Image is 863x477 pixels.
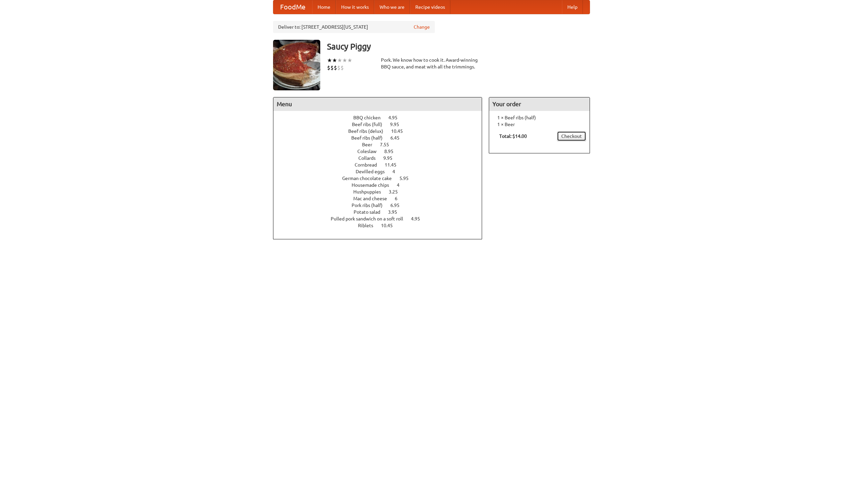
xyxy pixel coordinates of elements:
span: 5.95 [399,176,415,181]
span: Hushpuppies [353,189,388,195]
a: Change [414,24,430,30]
span: Beer [362,142,379,147]
span: 4 [397,182,406,188]
a: Beer 7.55 [362,142,401,147]
span: 4 [392,169,402,174]
a: Hushpuppies 3.25 [353,189,410,195]
div: Pork. We know how to cook it. Award-winning BBQ sauce, and meat with all the trimmings. [381,57,482,70]
a: Recipe videos [410,0,450,14]
span: 7.55 [380,142,396,147]
a: FoodMe [273,0,312,14]
span: 6.45 [390,135,406,141]
li: 1 × Beef ribs (half) [493,114,586,121]
a: Beef ribs (delux) 10.45 [348,128,415,134]
a: BBQ chicken 4.95 [353,115,410,120]
a: Housemade chips 4 [352,182,412,188]
span: 11.45 [385,162,403,168]
a: Collards 9.95 [358,155,405,161]
a: Coleslaw 8.95 [357,149,406,154]
span: German chocolate cake [342,176,398,181]
a: Pork ribs (half) 6.95 [352,203,412,208]
span: Beef ribs (delux) [348,128,390,134]
li: 1 × Beer [493,121,586,128]
span: Coleslaw [357,149,383,154]
span: Devilled eggs [356,169,391,174]
li: $ [330,64,334,71]
a: Who we are [374,0,410,14]
b: Total: $14.00 [499,133,527,139]
span: Potato salad [354,209,387,215]
span: Beef ribs (half) [351,135,389,141]
img: angular.jpg [273,40,320,90]
h4: Menu [273,97,482,111]
a: Cornbread 11.45 [355,162,409,168]
span: Beef ribs (full) [352,122,389,127]
span: 4.95 [411,216,427,221]
span: 8.95 [384,149,400,154]
li: ★ [327,57,332,64]
a: Pulled pork sandwich on a soft roll 4.95 [331,216,433,221]
a: Beef ribs (full) 9.95 [352,122,412,127]
span: 9.95 [390,122,406,127]
a: Riblets 10.45 [358,223,405,228]
span: 4.95 [388,115,404,120]
a: Potato salad 3.95 [354,209,410,215]
span: 9.95 [383,155,399,161]
li: ★ [347,57,352,64]
a: Checkout [557,131,586,141]
h3: Saucy Piggy [327,40,590,53]
span: 3.95 [388,209,404,215]
a: Home [312,0,336,14]
li: ★ [337,57,342,64]
span: Riblets [358,223,380,228]
li: $ [334,64,337,71]
span: Pulled pork sandwich on a soft roll [331,216,410,221]
span: 6.95 [390,203,406,208]
h4: Your order [489,97,590,111]
span: Collards [358,155,382,161]
div: Deliver to: [STREET_ADDRESS][US_STATE] [273,21,435,33]
span: Cornbread [355,162,384,168]
a: Devilled eggs 4 [356,169,408,174]
span: Pork ribs (half) [352,203,389,208]
li: $ [340,64,344,71]
a: Beef ribs (half) 6.45 [351,135,412,141]
span: 10.45 [381,223,399,228]
li: $ [337,64,340,71]
li: ★ [332,57,337,64]
a: German chocolate cake 5.95 [342,176,421,181]
span: Mac and cheese [353,196,394,201]
a: How it works [336,0,374,14]
li: ★ [342,57,347,64]
li: $ [327,64,330,71]
a: Help [562,0,583,14]
span: BBQ chicken [353,115,387,120]
span: 10.45 [391,128,410,134]
span: 3.25 [389,189,405,195]
span: Housemade chips [352,182,396,188]
a: Mac and cheese 6 [353,196,410,201]
span: 6 [395,196,404,201]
